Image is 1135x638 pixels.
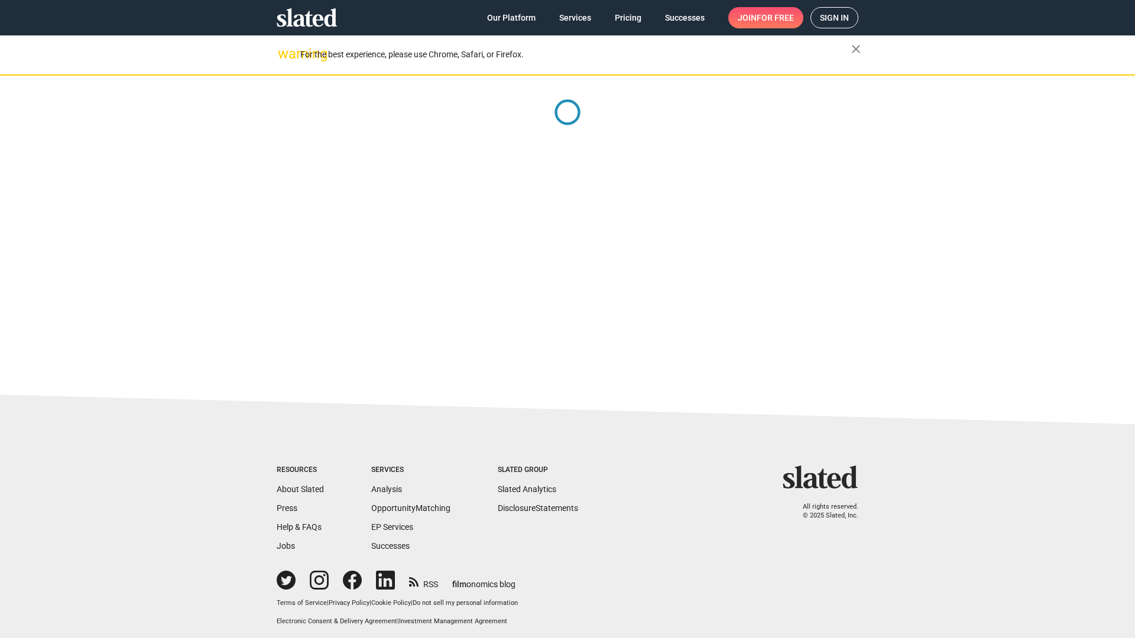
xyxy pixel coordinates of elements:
[277,522,322,532] a: Help & FAQs
[371,541,410,551] a: Successes
[300,47,851,63] div: For the best experience, please use Chrome, Safari, or Firefox.
[478,7,545,28] a: Our Platform
[397,617,399,625] span: |
[615,7,641,28] span: Pricing
[820,8,849,28] span: Sign in
[849,42,863,56] mat-icon: close
[757,7,794,28] span: for free
[728,7,803,28] a: Joinfor free
[277,541,295,551] a: Jobs
[559,7,591,28] span: Services
[409,572,438,590] a: RSS
[277,503,297,513] a: Press
[277,599,327,607] a: Terms of Service
[452,580,466,589] span: film
[498,484,556,494] a: Slated Analytics
[810,7,858,28] a: Sign in
[371,599,411,607] a: Cookie Policy
[371,522,413,532] a: EP Services
[278,47,292,61] mat-icon: warning
[656,7,714,28] a: Successes
[738,7,794,28] span: Join
[369,599,371,607] span: |
[277,617,397,625] a: Electronic Consent & Delivery Agreement
[399,617,507,625] a: Investment Management Agreement
[277,484,324,494] a: About Slated
[371,466,450,475] div: Services
[329,599,369,607] a: Privacy Policy
[413,599,518,608] button: Do not sell my personal information
[327,599,329,607] span: |
[498,466,578,475] div: Slated Group
[487,7,536,28] span: Our Platform
[605,7,651,28] a: Pricing
[790,503,858,520] p: All rights reserved. © 2025 Slated, Inc.
[411,599,413,607] span: |
[277,466,324,475] div: Resources
[371,503,450,513] a: OpportunityMatching
[665,7,705,28] span: Successes
[371,484,402,494] a: Analysis
[550,7,601,28] a: Services
[498,503,578,513] a: DisclosureStatements
[452,569,515,590] a: filmonomics blog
